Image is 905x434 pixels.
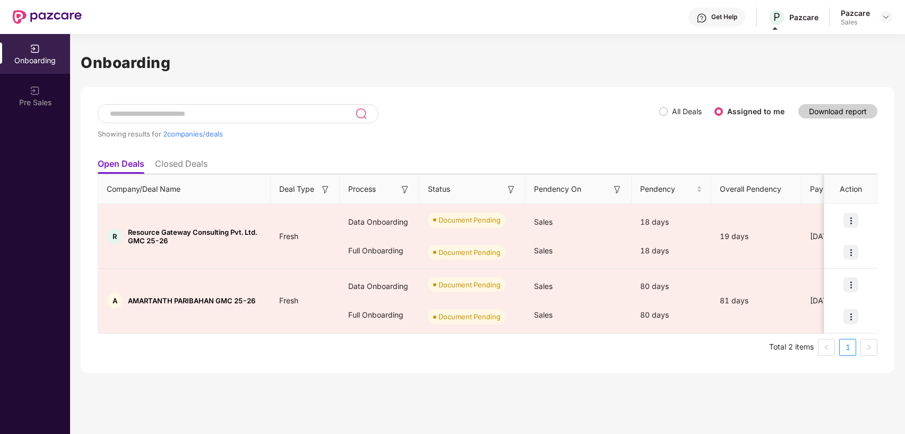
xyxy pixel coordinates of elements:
[882,13,890,21] img: svg+xml;base64,PHN2ZyBpZD0iRHJvcGRvd24tMzJ4MzIiIHhtbG5zPSJodHRwOi8vd3d3LnczLm9yZy8yMDAwL3N2ZyIgd2...
[438,247,501,258] div: Document Pending
[81,51,894,74] h1: Onboarding
[640,183,694,195] span: Pendency
[810,183,864,195] span: Payment Done
[98,130,659,138] div: Showing results for
[320,184,331,195] img: svg+xml;base64,PHN2ZyB3aWR0aD0iMTYiIGhlaWdodD0iMTYiIHZpZXdCb3g9IjAgMCAxNiAxNiIgZmlsbD0ibm9uZSIgeG...
[860,339,877,356] button: right
[798,104,877,118] button: Download report
[711,13,737,21] div: Get Help
[843,213,858,228] img: icon
[711,295,801,307] div: 81 days
[128,296,255,305] span: AMARTANTH PARIBAHAN GMC 25-26
[769,339,814,356] li: Total 2 items
[696,13,707,23] img: svg+xml;base64,PHN2ZyBpZD0iSGVscC0zMngzMiIgeG1sbnM9Imh0dHA6Ly93d3cudzMub3JnLzIwMDAvc3ZnIiB3aWR0aD...
[271,296,307,305] span: Fresh
[534,310,553,319] span: Sales
[506,184,516,195] img: svg+xml;base64,PHN2ZyB3aWR0aD0iMTYiIGhlaWdodD0iMTYiIHZpZXdCb3g9IjAgMCAxNiAxNiIgZmlsbD0ibm9uZSIgeG...
[860,339,877,356] li: Next Page
[840,339,856,355] a: 1
[818,339,835,356] li: Previous Page
[711,231,801,242] div: 19 days
[843,309,858,324] img: icon
[773,11,780,23] span: P
[841,18,870,27] div: Sales
[632,236,711,265] div: 18 days
[711,175,801,204] th: Overall Pendency
[839,339,856,356] li: 1
[438,279,501,290] div: Document Pending
[801,175,881,204] th: Payment Done
[789,12,818,22] div: Pazcare
[438,311,501,322] div: Document Pending
[438,215,501,225] div: Document Pending
[843,245,858,260] img: icon
[107,293,123,309] div: A
[30,44,40,54] img: svg+xml;base64,PHN2ZyB3aWR0aD0iMjAiIGhlaWdodD0iMjAiIHZpZXdCb3g9IjAgMCAyMCAyMCIgZmlsbD0ibm9uZSIgeG...
[866,344,872,351] span: right
[534,246,553,255] span: Sales
[128,228,262,245] span: Resource Gateway Consulting Pvt. Ltd. GMC 25-26
[801,231,881,242] div: [DATE]
[13,10,82,24] img: New Pazcare Logo
[355,107,367,120] img: svg+xml;base64,PHN2ZyB3aWR0aD0iMjQiIGhlaWdodD0iMjUiIHZpZXdCb3g9IjAgMCAyNCAyNSIgZmlsbD0ibm9uZSIgeG...
[824,175,877,204] th: Action
[801,295,881,307] div: [DATE]
[400,184,410,195] img: svg+xml;base64,PHN2ZyB3aWR0aD0iMTYiIGhlaWdodD0iMTYiIHZpZXdCb3g9IjAgMCAxNiAxNiIgZmlsbD0ibm9uZSIgeG...
[340,208,419,236] div: Data Onboarding
[534,217,553,226] span: Sales
[348,183,376,195] span: Process
[428,183,450,195] span: Status
[632,208,711,236] div: 18 days
[534,183,581,195] span: Pendency On
[841,8,870,18] div: Pazcare
[340,301,419,329] div: Full Onboarding
[163,130,223,138] span: 2 companies/deals
[632,301,711,329] div: 80 days
[632,272,711,301] div: 80 days
[818,339,835,356] button: left
[155,158,208,174] li: Closed Deals
[271,232,307,241] span: Fresh
[612,184,623,195] img: svg+xml;base64,PHN2ZyB3aWR0aD0iMTYiIGhlaWdodD0iMTYiIHZpZXdCb3g9IjAgMCAxNiAxNiIgZmlsbD0ibm9uZSIgeG...
[340,236,419,265] div: Full Onboarding
[632,175,711,204] th: Pendency
[843,277,858,292] img: icon
[107,228,123,244] div: R
[672,107,702,116] label: All Deals
[279,183,314,195] span: Deal Type
[98,175,271,204] th: Company/Deal Name
[98,158,144,174] li: Open Deals
[30,86,40,96] img: svg+xml;base64,PHN2ZyB3aWR0aD0iMjAiIGhlaWdodD0iMjAiIHZpZXdCb3g9IjAgMCAyMCAyMCIgZmlsbD0ibm9uZSIgeG...
[340,272,419,301] div: Data Onboarding
[534,282,553,291] span: Sales
[823,344,830,351] span: left
[727,107,785,116] label: Assigned to me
